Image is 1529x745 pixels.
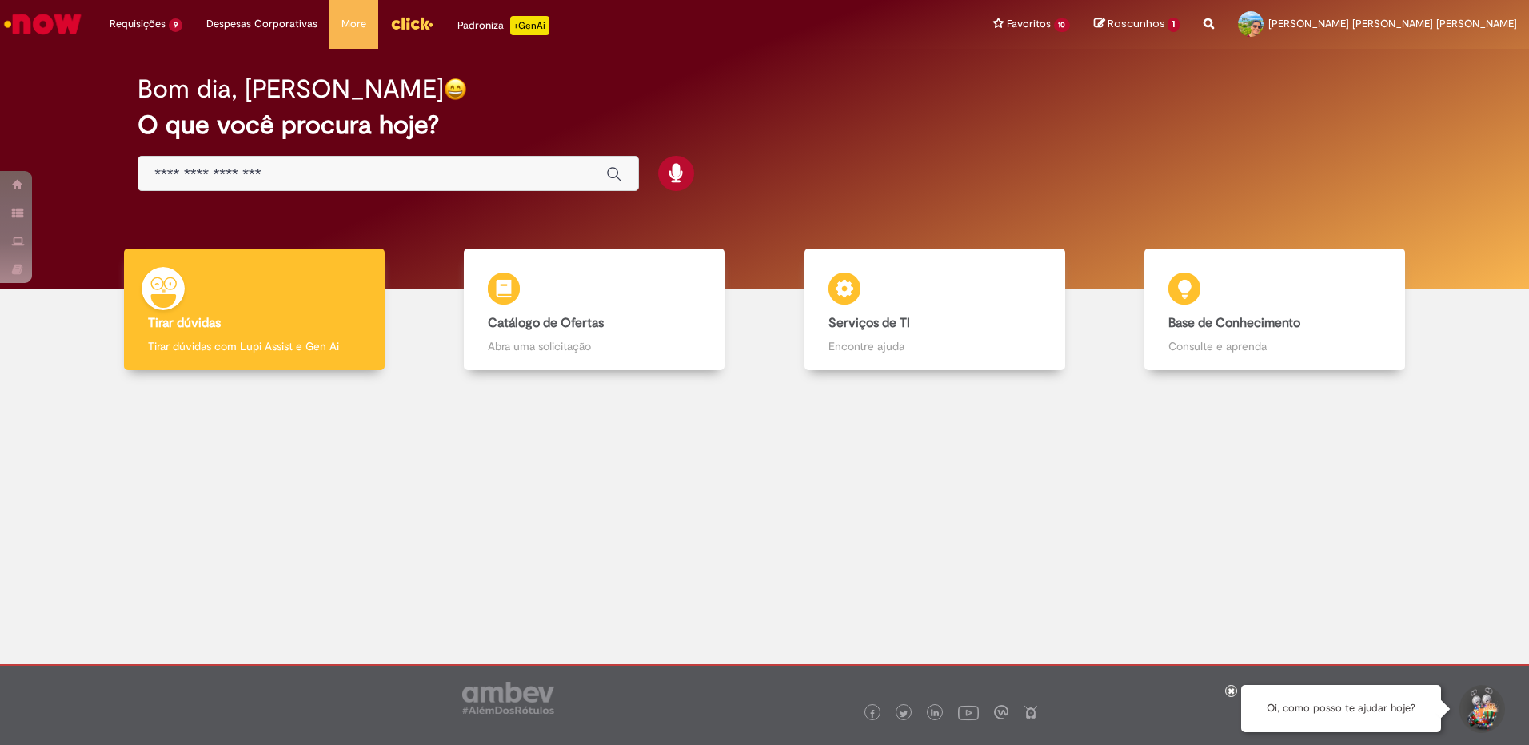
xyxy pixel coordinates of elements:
span: 10 [1054,18,1071,32]
span: Favoritos [1007,16,1051,32]
img: click_logo_yellow_360x200.png [390,11,433,35]
span: 9 [169,18,182,32]
p: Abra uma solicitação [488,338,701,354]
div: Padroniza [457,16,549,35]
p: Consulte e aprenda [1168,338,1381,354]
b: Base de Conhecimento [1168,315,1300,331]
a: Tirar dúvidas Tirar dúvidas com Lupi Assist e Gen Ai [84,249,425,371]
a: Catálogo de Ofertas Abra uma solicitação [425,249,765,371]
a: Rascunhos [1094,17,1180,32]
p: Tirar dúvidas com Lupi Assist e Gen Ai [148,338,361,354]
div: Oi, como posso te ajudar hoje? [1241,685,1441,732]
b: Serviços de TI [828,315,910,331]
img: logo_footer_linkedin.png [931,709,939,719]
span: 1 [1168,18,1180,32]
p: +GenAi [510,16,549,35]
span: Despesas Corporativas [206,16,317,32]
button: Iniciar Conversa de Suporte [1457,685,1505,733]
img: ServiceNow [2,8,84,40]
h2: O que você procura hoje? [138,111,1391,139]
img: logo_footer_facebook.png [868,710,876,718]
b: Tirar dúvidas [148,315,221,331]
span: Rascunhos [1108,16,1165,31]
span: Requisições [110,16,166,32]
h2: Bom dia, [PERSON_NAME] [138,75,444,103]
a: Serviços de TI Encontre ajuda [764,249,1105,371]
p: Encontre ajuda [828,338,1041,354]
img: logo_footer_naosei.png [1024,705,1038,719]
img: happy-face.png [444,78,467,101]
span: More [341,16,366,32]
span: [PERSON_NAME] [PERSON_NAME] [PERSON_NAME] [1268,17,1517,30]
img: logo_footer_youtube.png [958,702,979,723]
img: logo_footer_ambev_rotulo_gray.png [462,682,554,714]
a: Base de Conhecimento Consulte e aprenda [1105,249,1446,371]
img: logo_footer_workplace.png [994,705,1008,719]
img: logo_footer_twitter.png [900,710,908,718]
b: Catálogo de Ofertas [488,315,604,331]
